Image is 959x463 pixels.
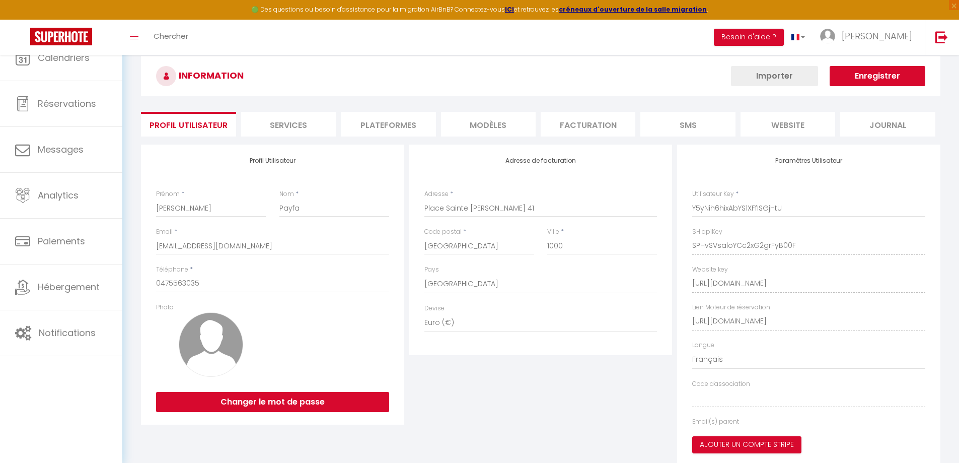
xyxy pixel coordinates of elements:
[156,227,173,237] label: Email
[38,51,90,64] span: Calendriers
[547,227,559,237] label: Ville
[692,417,739,427] label: Email(s) parent
[424,189,449,199] label: Adresse
[156,392,389,412] button: Changer le mot de passe
[341,112,435,137] li: Plateformes
[279,189,294,199] label: Nom
[692,303,770,312] label: Lien Moteur de réservation
[692,436,801,453] button: Ajouter un compte Stripe
[840,112,935,137] li: Journal
[813,20,925,55] a: ... [PERSON_NAME]
[424,157,657,164] h4: Adresse de facturation
[692,341,714,350] label: Langue
[141,112,236,137] li: Profil Utilisateur
[241,112,336,137] li: Services
[38,189,79,202] span: Analytics
[424,265,439,275] label: Pays
[916,418,951,455] iframe: Chat
[154,31,188,41] span: Chercher
[692,189,734,199] label: Utilisateur Key
[692,227,722,237] label: SH apiKey
[30,28,92,45] img: Super Booking
[38,235,85,247] span: Paiements
[38,281,100,293] span: Hébergement
[441,112,536,137] li: MODÈLES
[842,30,912,42] span: [PERSON_NAME]
[39,326,96,339] span: Notifications
[541,112,635,137] li: Facturation
[156,157,389,164] h4: Profil Utilisateur
[731,66,818,86] button: Importer
[424,227,462,237] label: Code postal
[830,66,925,86] button: Enregistrer
[38,143,84,156] span: Messages
[179,312,243,377] img: avatar.png
[741,112,835,137] li: website
[8,4,38,34] button: Ouvrir le widget de chat LiveChat
[156,265,188,275] label: Téléphone
[38,97,96,110] span: Réservations
[640,112,735,137] li: SMS
[156,189,180,199] label: Prénom
[692,379,750,389] label: Code d'association
[146,20,196,55] a: Chercher
[692,157,925,164] h4: Paramètres Utilisateur
[156,303,174,312] label: Photo
[424,304,445,313] label: Devise
[714,29,784,46] button: Besoin d'aide ?
[505,5,514,14] a: ICI
[820,29,835,44] img: ...
[935,31,948,43] img: logout
[692,265,728,275] label: Website key
[141,56,940,96] h3: INFORMATION
[559,5,707,14] a: créneaux d'ouverture de la salle migration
